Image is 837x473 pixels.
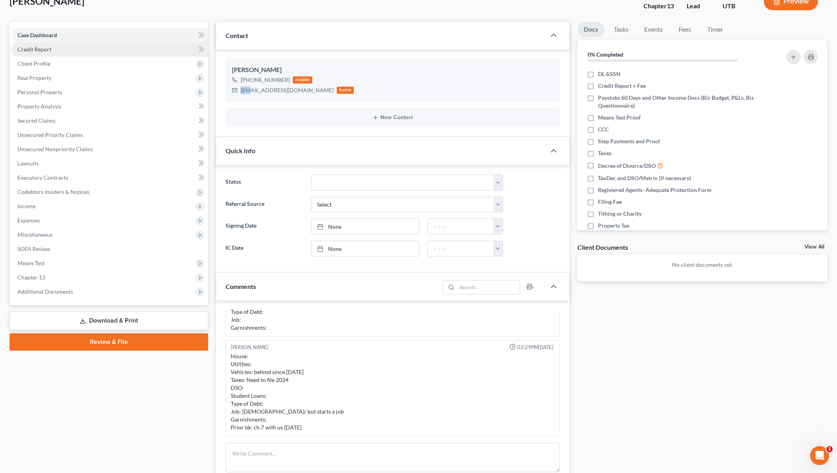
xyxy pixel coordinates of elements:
a: Tasks [607,22,635,37]
span: Comments [226,283,256,290]
span: Filing Fee [598,198,622,206]
div: Lead [687,2,710,11]
a: Case Dashboard [11,28,208,42]
div: [PERSON_NAME] [232,65,554,75]
div: [PERSON_NAME] [231,344,268,351]
a: Unsecured Nonpriority Claims [11,142,208,156]
span: Client Profile [17,60,50,67]
span: Case Dashboard [17,32,57,38]
span: Step Payments and Proof [598,137,660,145]
a: None [311,241,419,256]
span: Credit Report + Fee [598,82,646,90]
a: Fees [672,22,698,37]
input: -- : -- [428,241,493,256]
div: Chapter [643,2,674,11]
label: IC Date [222,241,307,256]
span: Means Test Proof [598,114,641,122]
span: Contact [226,32,248,39]
span: Credit Report [17,46,51,53]
label: Status [222,175,307,190]
a: Lawsuits [11,156,208,171]
div: [PHONE_NUMBER] [241,76,290,84]
span: Secured Claims [17,117,55,124]
span: Registered Agents- Adequate Protection Form [598,186,712,194]
a: SOFA Review [11,242,208,256]
a: Docs [577,22,604,37]
a: Review & File [9,333,208,351]
span: Expenses [17,217,40,224]
a: None [311,219,419,234]
span: Personal Property [17,89,63,95]
input: -- : -- [428,219,493,234]
label: Signing Date [222,218,307,234]
span: Quick Info [226,147,255,154]
div: Client Documents [577,243,628,251]
div: home [337,87,354,94]
label: Referral Source [222,197,307,213]
span: Income [17,203,36,209]
span: DL &SSN [598,70,621,78]
span: Real Property [17,74,51,81]
span: CCC [598,125,609,133]
p: No client documents yet. [584,261,821,269]
span: Taxes [598,149,611,157]
span: Executory Contracts [17,174,68,181]
strong: 0% Completed [588,51,623,58]
span: Property Tax [598,222,630,230]
a: Credit Report [11,42,208,57]
span: Unsecured Priority Claims [17,131,83,138]
span: Lawsuits [17,160,39,167]
button: New Contact [232,114,554,121]
div: [EMAIL_ADDRESS][DOMAIN_NAME] [241,86,334,94]
iframe: Intercom live chat [810,446,829,465]
a: View All [805,244,824,250]
a: Executory Contracts [11,171,208,185]
a: Download & Print [9,312,208,330]
a: Events [638,22,669,37]
a: Secured Claims [11,114,208,128]
span: Miscellaneous [17,231,53,238]
input: Search... [457,281,520,294]
span: Property Analysis [17,103,61,110]
a: Timer [701,22,729,37]
div: UTB [723,2,751,11]
a: Property Analysis [11,99,208,114]
div: House: Utilities: Vehicles: behind since [DATE] Taxes: Need to file 2024 DSO: Student Loans: Type... [231,352,555,431]
span: Paystubs 60 Days and Other Income Docs (Biz Budget, P&Ls, Biz Questionnaire) [598,94,758,110]
span: Tithing or Charity [598,210,642,218]
span: Means Test [17,260,45,266]
span: Decree of Divorce/DSO [598,162,656,170]
span: TaxDec and DSO/Matrix (if necessary) [598,174,691,182]
a: Unsecured Priority Claims [11,128,208,142]
span: 03:29PM[DATE] [517,344,553,351]
div: mobile [293,76,313,84]
span: Unsecured Nonpriority Claims [17,146,93,152]
span: 13 [667,2,674,9]
span: Chapter 13 [17,274,45,281]
span: SOFA Review [17,245,50,252]
span: 1 [826,446,833,452]
span: Additional Documents [17,288,73,295]
span: Codebtors Insiders & Notices [17,188,89,195]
